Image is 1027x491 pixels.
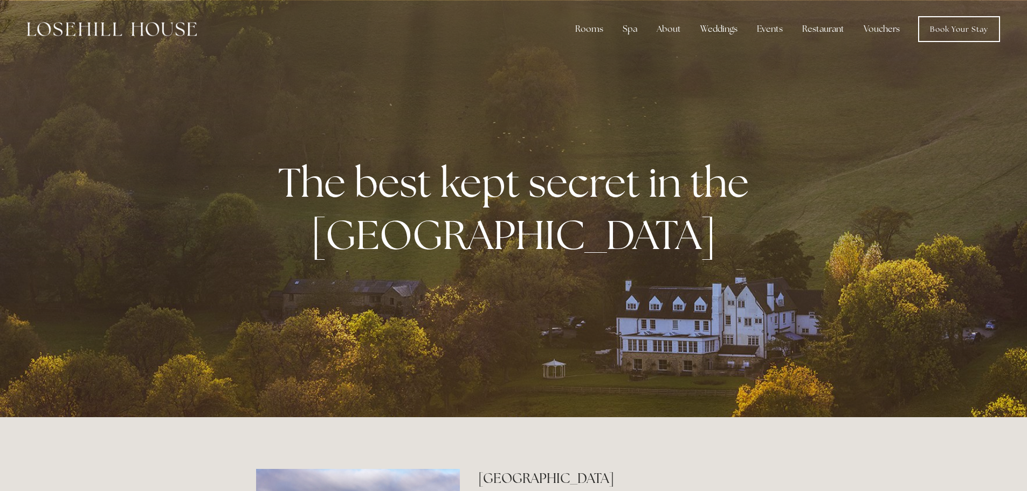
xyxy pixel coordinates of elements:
[692,18,746,40] div: Weddings
[918,16,1000,42] a: Book Your Stay
[855,18,908,40] a: Vouchers
[27,22,197,36] img: Losehill House
[278,156,757,261] strong: The best kept secret in the [GEOGRAPHIC_DATA]
[614,18,646,40] div: Spa
[794,18,853,40] div: Restaurant
[478,469,771,488] h2: [GEOGRAPHIC_DATA]
[648,18,690,40] div: About
[567,18,612,40] div: Rooms
[748,18,791,40] div: Events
